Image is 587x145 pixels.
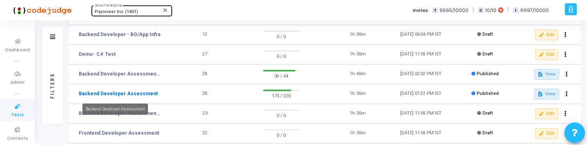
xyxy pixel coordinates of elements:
span: Draft [482,130,493,136]
span: 9665/10000 [439,7,469,14]
span: 0 / 0 [263,111,300,119]
div: Filters [49,40,56,131]
div: Backend Developer Assessment [82,104,148,115]
mat-icon: description [537,91,543,97]
button: Edit [535,128,558,139]
span: 0 / 0 [263,32,300,40]
td: 27 [173,45,237,64]
a: Frontend Developer Assessment [79,129,159,137]
td: 1h 30m [326,124,389,143]
button: View [534,89,559,99]
span: C [478,7,483,14]
span: I [513,7,518,14]
button: View [534,69,559,80]
td: 1h 30m [326,104,389,124]
td: 28 [173,64,237,84]
a: Backend Developer Assessment [79,90,158,97]
span: Contests [7,135,28,142]
td: 1h 30m [326,84,389,104]
span: T [432,7,438,14]
mat-icon: edit [539,32,544,38]
span: Draft [482,51,493,57]
td: [DATE] 11:59 PM IST [389,124,453,143]
mat-icon: edit [539,52,544,58]
span: Published [477,71,499,76]
span: Tests [11,112,24,119]
span: Dashboard [5,47,30,54]
td: 1h 30m [326,25,389,45]
img: logo [10,2,72,18]
td: 12 [173,25,237,45]
td: 1h 30m [326,45,389,64]
span: | [473,6,474,14]
span: Draft [482,110,493,116]
a: Demo- C# Test [79,51,116,58]
td: [DATE] 01:22 PM IST [389,84,453,104]
span: Published [477,91,499,96]
span: Payoneer Inc (1401) [95,9,138,14]
a: Backend Developer - BO/App Infra [79,31,160,38]
span: 0 / 0 [263,131,300,139]
mat-icon: edit [539,111,544,117]
mat-icon: edit [539,131,544,136]
span: | [507,6,509,14]
button: Edit [535,108,558,119]
td: [DATE] 06:04 PM IST [389,25,453,45]
span: Draft [482,32,493,37]
span: 10/10 [485,7,496,14]
td: 1h 40m [326,64,389,84]
button: Edit [535,30,558,40]
span: 39 / 44 [263,71,300,80]
mat-icon: Clear [162,7,169,14]
td: 23 [173,104,237,124]
td: [DATE] 11:59 PM IST [389,45,453,64]
mat-icon: description [537,71,543,77]
td: 28 [173,84,237,104]
a: Backend Developer Assessment (C# & .Net) [79,70,161,78]
td: [DATE] 11:59 PM IST [389,104,453,124]
span: 0 / 0 [263,52,300,60]
td: [DATE] 02:02 PM IST [389,64,453,84]
span: Admin [10,79,25,86]
span: 174 / 226 [263,91,300,99]
label: Invites: [413,7,429,14]
button: Edit [535,49,558,60]
span: 9997/10000 [520,7,549,14]
td: 22 [173,124,237,143]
